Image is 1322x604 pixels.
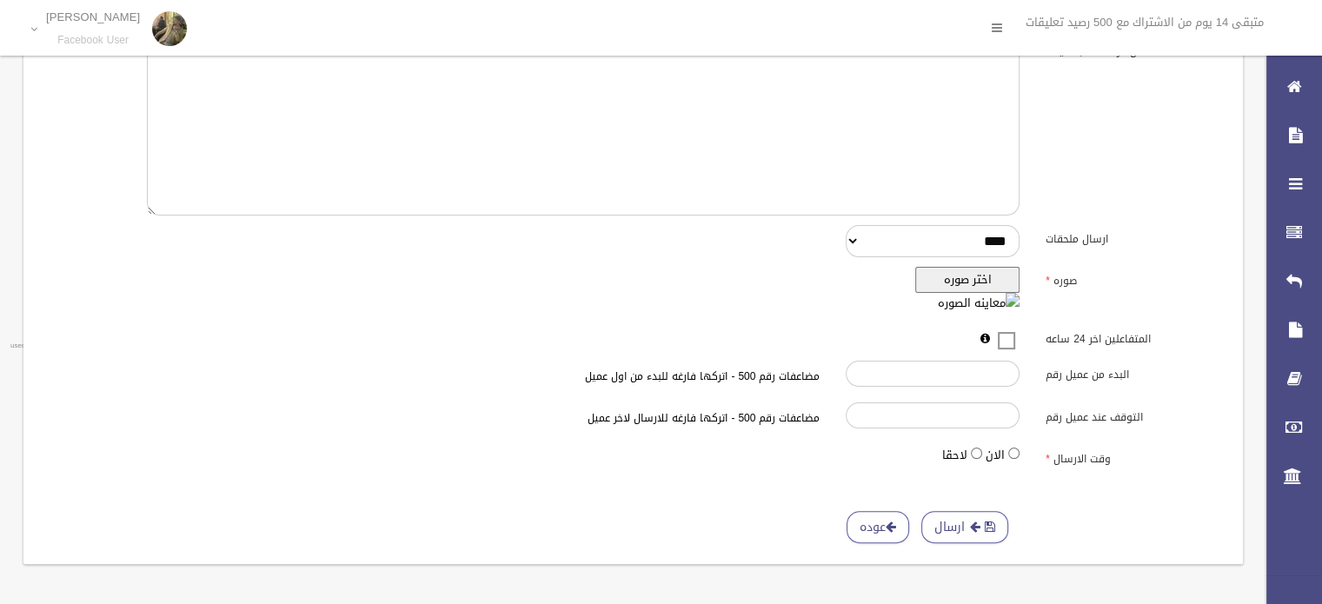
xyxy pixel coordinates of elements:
label: التوقف عند عميل رقم [1033,402,1232,427]
p: [PERSON_NAME] [46,10,140,23]
h6: مضاعفات رقم 500 - اتركها فارغه للبدء من اول عميل [347,371,820,382]
label: صوره [1033,267,1232,291]
button: ارسال [921,511,1008,543]
label: لاحقا [942,445,967,466]
label: البدء من عميل رقم [1033,361,1232,385]
label: وقت الارسال [1033,444,1232,468]
label: ارسال ملحقات [1033,225,1232,249]
button: اختر صوره [915,267,1020,293]
h6: مضاعفات رقم 500 - اتركها فارغه للارسال لاخر عميل [347,413,820,424]
label: الان [986,445,1005,466]
small: Facebook User [46,34,140,47]
img: معاينه الصوره [938,293,1020,314]
a: عوده [847,511,909,543]
label: المتفاعلين اخر 24 ساعه [1033,324,1232,348]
